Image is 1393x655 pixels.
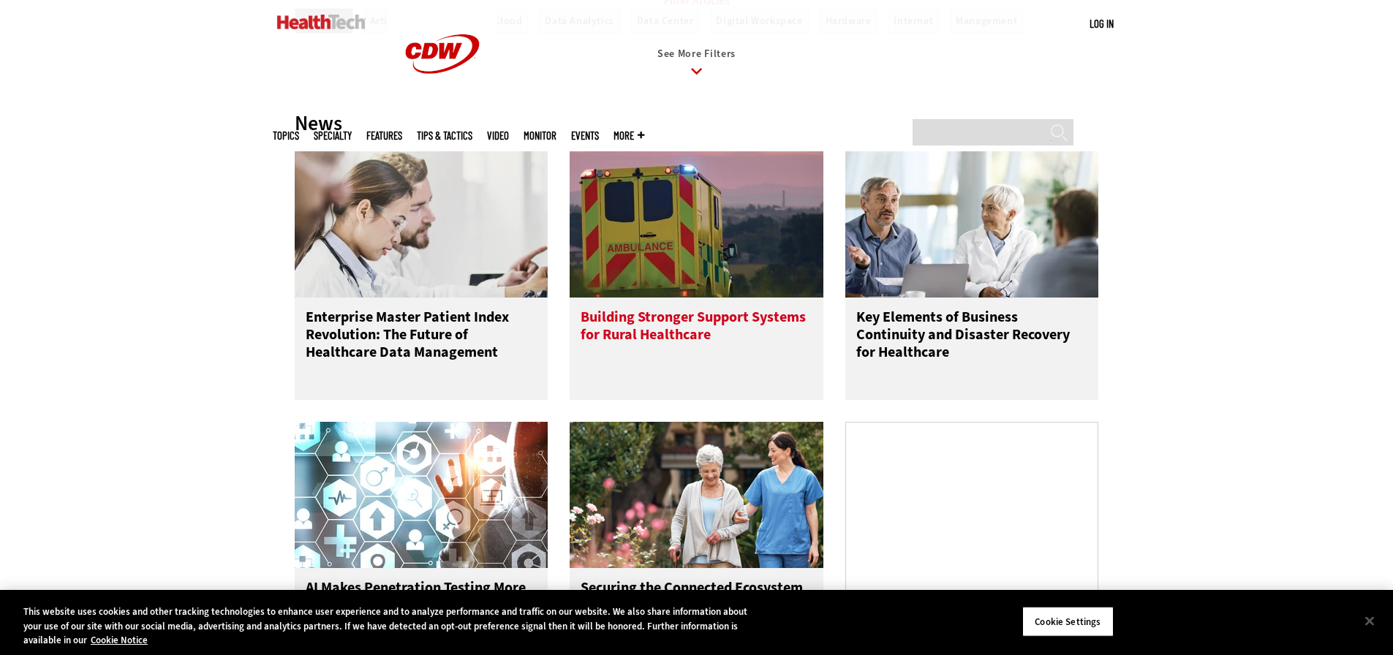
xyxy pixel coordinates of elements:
a: Tips & Tactics [417,130,472,141]
span: More [614,130,644,141]
span: Specialty [314,130,352,141]
button: Close [1354,605,1386,637]
img: Home [277,15,366,29]
h3: Building Stronger Support Systems for Rural Healthcare [581,308,812,367]
a: incident response team discusses around a table Key Elements of Business Continuity and Disaster ... [845,151,1099,400]
a: ambulance driving down country road at sunset Building Stronger Support Systems for Rural Healthcare [570,151,823,400]
a: CDW [388,96,497,112]
div: User menu [1090,16,1114,31]
img: medical researchers look at data on desktop monitor [295,151,548,298]
a: Video [487,130,509,141]
iframe: advertisement [862,453,1081,636]
h3: Enterprise Master Patient Index Revolution: The Future of Healthcare Data Management [306,308,537,367]
img: incident response team discusses around a table [845,151,1099,298]
button: Cookie Settings [1022,606,1114,637]
a: MonITor [524,130,556,141]
a: medical researchers look at data on desktop monitor Enterprise Master Patient Index Revolution: T... [295,151,548,400]
span: Topics [273,130,299,141]
img: nurse walks with senior woman through a garden [570,422,823,568]
div: This website uses cookies and other tracking technologies to enhance user experience and to analy... [23,605,766,648]
h3: AI Makes Penetration Testing More Powerful for Healthcare Organizations [306,579,537,637]
a: More information about your privacy [91,634,148,646]
h3: Key Elements of Business Continuity and Disaster Recovery for Healthcare [856,308,1088,367]
img: Healthcare and hacking concept [295,422,548,568]
img: ambulance driving down country road at sunset [570,151,823,298]
h3: Securing the Connected Ecosystem of Senior Care [581,579,812,637]
a: Events [571,130,599,141]
a: Log in [1090,17,1114,30]
div: News [295,110,1099,136]
a: Features [366,130,402,141]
